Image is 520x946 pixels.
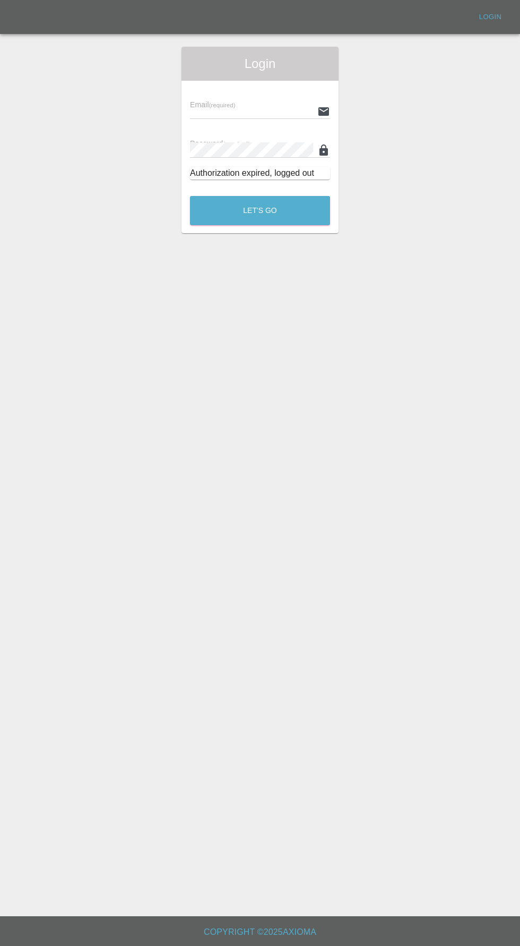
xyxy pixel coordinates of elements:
span: Login [190,55,330,72]
span: Email [190,100,235,109]
h6: Copyright © 2025 Axioma [8,925,512,940]
button: Let's Go [190,196,330,225]
a: Login [473,9,507,25]
div: Authorization expired, logged out [190,167,330,180]
small: (required) [209,102,236,108]
small: (required) [223,141,250,147]
span: Password [190,139,249,148]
